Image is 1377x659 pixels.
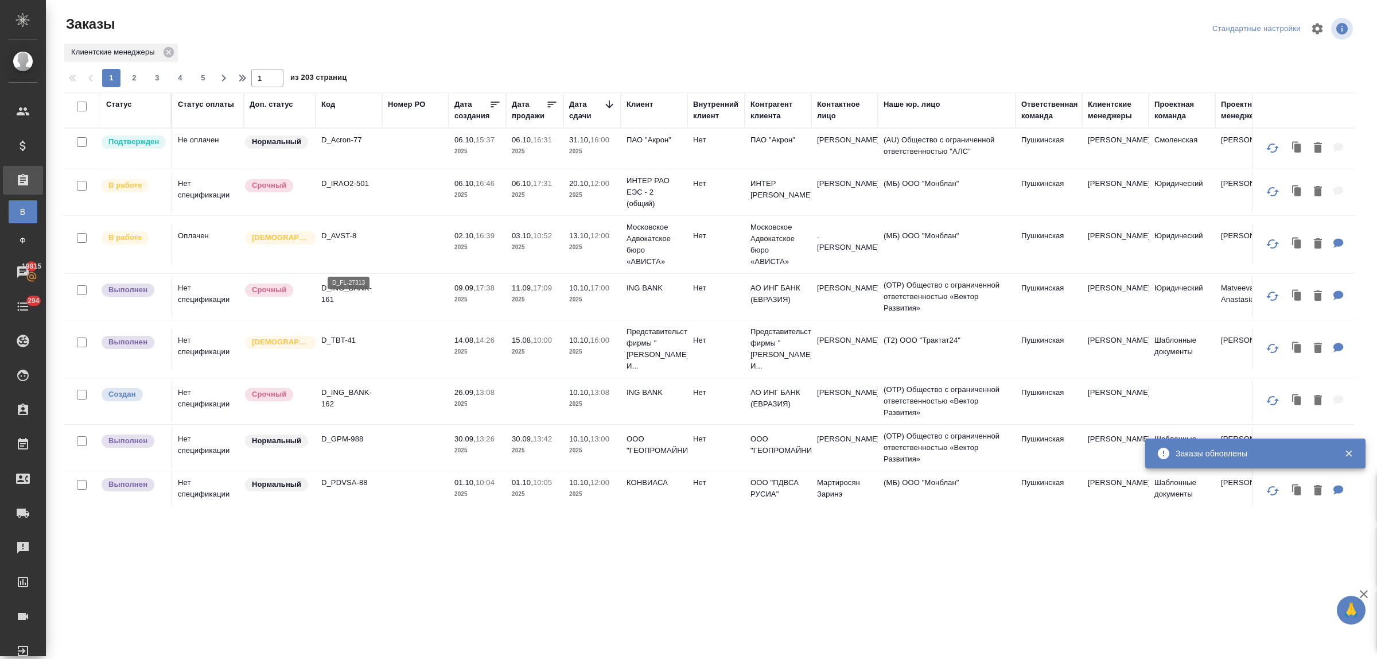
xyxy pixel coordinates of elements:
p: 2025 [454,445,500,456]
span: Ф [14,235,32,246]
td: Юридический [1149,224,1215,265]
button: Удалить [1308,436,1328,459]
td: [PERSON_NAME] [811,277,878,317]
td: Нет спецификации [172,471,244,511]
p: Нет [693,134,739,146]
p: ПАО "Акрон" [627,134,682,146]
span: Посмотреть информацию [1331,18,1355,40]
p: D_PDVSA-88 [321,477,376,489]
div: Дата сдачи [569,99,604,122]
p: D_ING_BANK-161 [321,282,376,305]
p: КОНВИАСА [627,477,682,489]
button: Обновить [1259,387,1286,414]
td: [PERSON_NAME] [1082,129,1149,169]
p: 30.09, [512,435,533,443]
button: Удалить [1308,232,1328,256]
button: Клонировать [1286,180,1308,204]
p: Нормальный [252,435,301,447]
p: 01.10, [512,478,533,487]
div: Проектные менеджеры [1221,99,1276,122]
div: Выставляет ПМ после принятия заказа от КМа [100,178,165,193]
div: Выставляет ПМ после сдачи и проведения начислений. Последний этап для ПМа [100,335,165,350]
td: [PERSON_NAME] [1082,471,1149,511]
p: Подтвержден [108,136,159,148]
td: Нет спецификации [172,428,244,468]
td: [PERSON_NAME] [811,129,878,169]
button: Обновить [1259,433,1286,461]
button: Клонировать [1286,285,1308,308]
button: Обновить [1259,282,1286,310]
span: 294 [21,295,46,307]
p: ООО "ГЕОПРОМАЙНИНГ" [750,433,806,456]
td: Пушкинская [1016,224,1082,265]
p: Московское Адвокатское бюро «АВИСТА» [627,222,682,268]
p: Выполнен [108,479,147,490]
p: 31.10, [569,135,590,144]
span: из 203 страниц [290,71,347,87]
td: Шаблонные документы [1149,329,1215,369]
p: D_Acron-77 [321,134,376,146]
p: 2025 [512,445,558,456]
button: Клонировать [1286,436,1308,459]
td: . [PERSON_NAME] [811,224,878,265]
td: (OTP) Общество с ограниченной ответственностью «Вектор Развития» [878,274,1016,320]
td: Нет спецификации [172,329,244,369]
p: 30.09, [454,435,476,443]
td: Юридический [1149,172,1215,212]
button: Удалить [1308,337,1328,360]
p: 2025 [512,489,558,500]
div: Код [321,99,335,110]
p: 2025 [569,445,615,456]
td: Нет спецификации [172,277,244,317]
div: Выставляется автоматически для первых 3 заказов нового контактного лица. Особое внимание [244,335,310,350]
div: Клиент [627,99,653,110]
p: Нет [693,335,739,346]
p: 2025 [512,294,558,305]
p: 26.09, [454,388,476,397]
p: Выполнен [108,435,147,447]
p: Создан [108,389,136,400]
div: Выставляет ПМ после сдачи и проведения начислений. Последний этап для ПМа [100,477,165,493]
td: [PERSON_NAME] [1215,224,1282,265]
div: Клиентские менеджеры [64,44,178,62]
p: ИНТЕР [PERSON_NAME] [750,178,806,201]
p: 06.10, [454,135,476,144]
div: Статус по умолчанию для стандартных заказов [244,477,310,493]
span: Заказы [63,15,115,33]
div: Контактное лицо [817,99,872,122]
p: ING BANK [627,387,682,398]
p: 15.08, [512,336,533,344]
td: (МБ) ООО "Монблан" [878,471,1016,511]
td: [PERSON_NAME] [1082,329,1149,369]
a: В [9,200,37,223]
button: Клонировать [1286,137,1308,160]
p: 2025 [512,189,558,201]
td: [PERSON_NAME] [1082,224,1149,265]
p: 2025 [569,398,615,410]
p: 10:05 [533,478,552,487]
td: (МБ) ООО "Монблан" [878,224,1016,265]
p: Выполнен [108,284,147,296]
p: 10.10, [569,478,590,487]
span: В [14,206,32,218]
p: 09.09, [454,284,476,292]
p: 10.10, [569,284,590,292]
div: Выставляется автоматически для первых 3 заказов нового контактного лица. Особое внимание [244,230,310,246]
div: Заказы обновлены [1176,448,1327,459]
p: 03.10, [512,231,533,240]
div: Выставляется автоматически при создании заказа [100,387,165,402]
button: Удалить [1308,285,1328,308]
div: Клиентские менеджеры [1088,99,1143,122]
p: 16:46 [476,179,495,188]
td: Оплачен [172,224,244,265]
button: Закрыть [1337,448,1360,459]
button: Клонировать [1286,232,1308,256]
span: 4 [171,72,189,84]
p: 10:04 [476,478,495,487]
p: 10.10, [569,336,590,344]
p: Представительство фирмы "[PERSON_NAME] И... [627,326,682,372]
p: 13:42 [533,435,552,443]
p: Представительство фирмы "[PERSON_NAME] И... [750,326,806,372]
p: Нет [693,433,739,445]
div: Статус по умолчанию для стандартных заказов [244,433,310,449]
